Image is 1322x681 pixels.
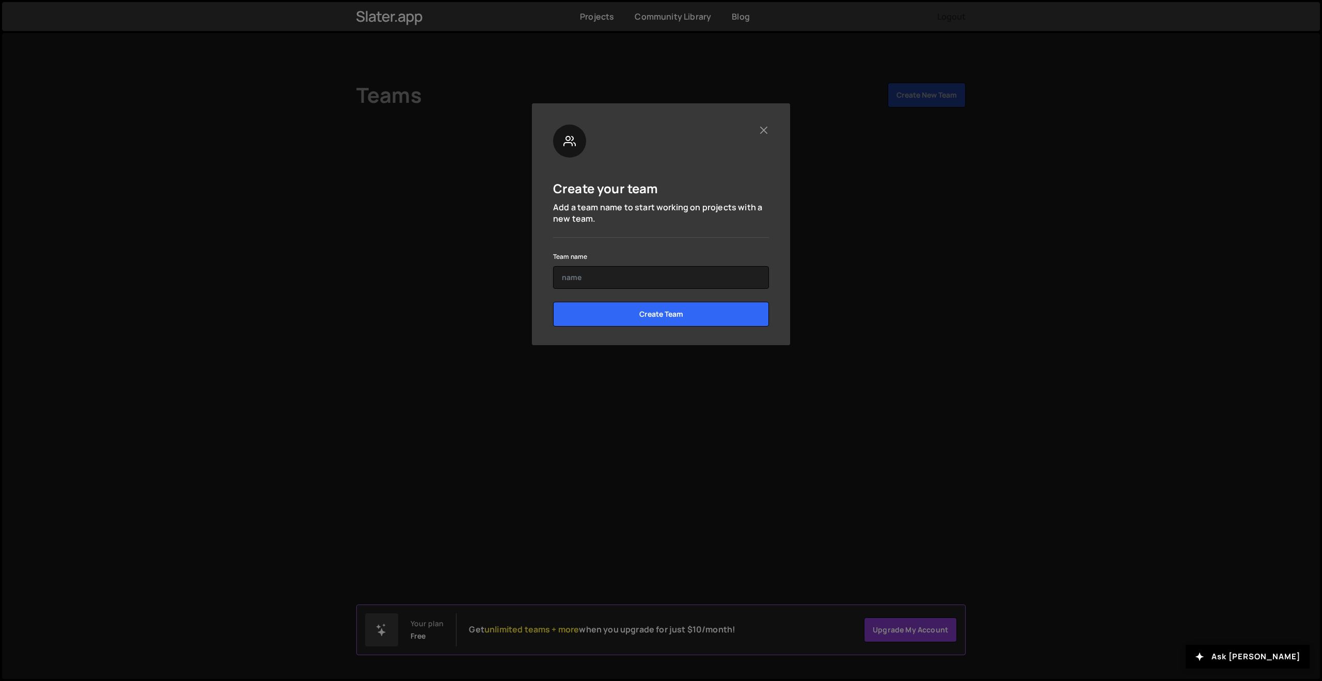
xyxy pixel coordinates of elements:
input: name [553,266,769,289]
p: Add a team name to start working on projects with a new team. [553,202,769,225]
input: Create Team [553,302,769,327]
h5: Create your team [553,180,658,196]
label: Team name [553,252,587,262]
button: Close [758,125,769,135]
button: Ask [PERSON_NAME] [1186,645,1310,669]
